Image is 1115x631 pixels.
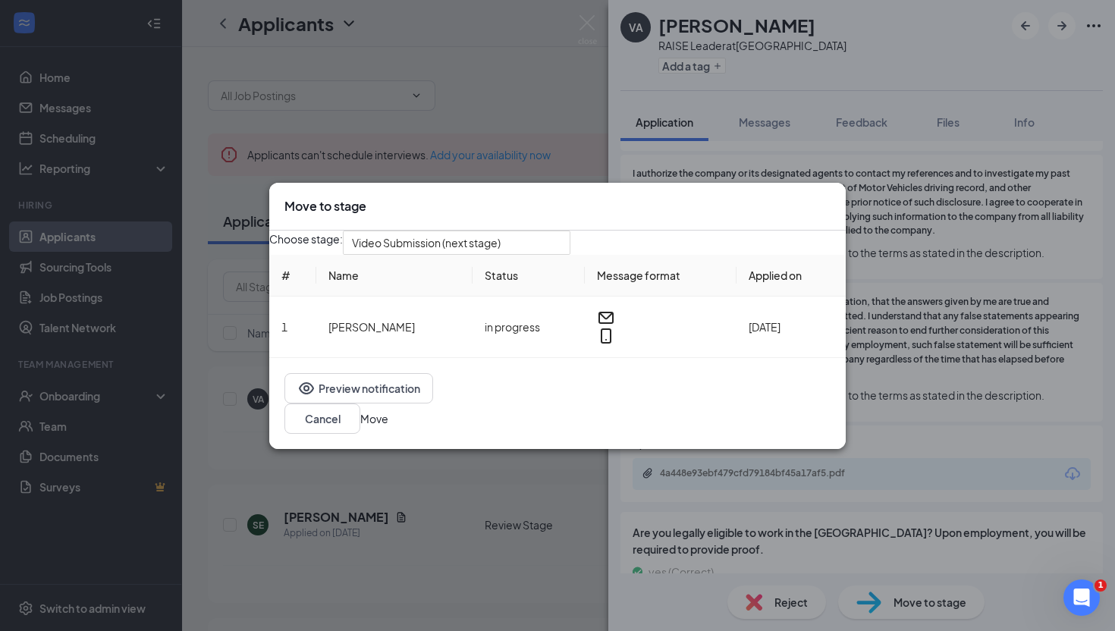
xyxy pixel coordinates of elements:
[1095,579,1107,592] span: 1
[360,410,388,427] button: Move
[316,297,473,358] td: [PERSON_NAME]
[316,255,473,297] th: Name
[473,297,585,358] td: in progress
[737,255,846,297] th: Applied on
[585,255,737,297] th: Message format
[284,198,366,215] h3: Move to stage
[269,255,316,297] th: #
[284,403,360,434] button: Cancel
[1063,579,1100,616] iframe: Intercom live chat
[269,231,343,255] span: Choose stage:
[737,297,846,358] td: [DATE]
[281,320,287,334] span: 1
[597,309,615,327] svg: Email
[297,379,316,397] svg: Eye
[597,327,615,345] svg: MobileSms
[352,231,501,254] span: Video Submission (next stage)
[473,255,585,297] th: Status
[284,373,433,403] button: EyePreview notification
